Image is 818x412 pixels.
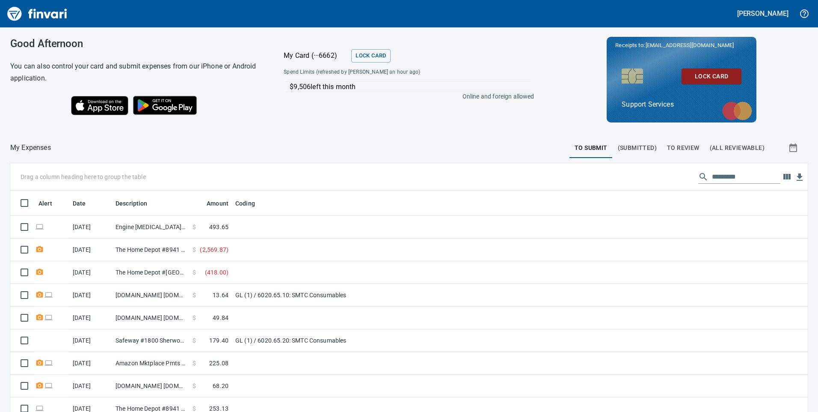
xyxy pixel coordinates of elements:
[44,292,53,298] span: Online transaction
[718,97,756,125] img: mastercard.svg
[688,71,735,82] span: Lock Card
[193,245,196,254] span: $
[5,3,69,24] img: Finvari
[10,143,51,153] p: My Expenses
[780,170,793,183] button: Choose columns to display
[209,336,228,345] span: 179.40
[209,359,228,367] span: 225.08
[196,198,228,209] span: Amount
[71,96,128,115] img: Download on the App Store
[737,9,788,18] h5: [PERSON_NAME]
[213,382,228,390] span: 68.20
[213,313,228,322] span: 49.84
[44,383,53,388] span: Online transaction
[710,143,765,153] span: (All Reviewable)
[284,51,348,61] p: My Card (···6662)
[69,216,112,239] td: [DATE]
[205,268,228,277] span: ( 418.00 )
[112,329,189,352] td: Safeway #1800 Sherwood OR
[35,315,44,320] span: Receipt Required
[112,284,189,307] td: [DOMAIN_NAME] [DOMAIN_NAME][URL] WA
[44,360,53,366] span: Online transaction
[213,291,228,299] span: 13.64
[10,60,262,84] h6: You can also control your card and submit expenses from our iPhone or Android application.
[69,375,112,397] td: [DATE]
[35,360,44,366] span: Receipt Required
[112,261,189,284] td: The Home Depot #[GEOGRAPHIC_DATA]
[284,68,476,77] span: Spend Limits (refreshed by [PERSON_NAME] an hour ago)
[69,261,112,284] td: [DATE]
[112,216,189,239] td: Engine [MEDICAL_DATA],Id Denver CO
[277,92,534,101] p: Online and foreign allowed
[116,198,159,209] span: Description
[209,223,228,231] span: 493.65
[193,223,196,231] span: $
[35,247,44,252] span: Receipt Required
[793,171,806,184] button: Download Table
[128,91,202,119] img: Get it on Google Play
[193,336,196,345] span: $
[645,41,735,49] span: [EMAIL_ADDRESS][DOMAIN_NAME]
[351,49,390,63] button: Lock Card
[112,375,189,397] td: [DOMAIN_NAME] [DOMAIN_NAME][URL] WA
[73,198,97,209] span: Date
[35,383,44,388] span: Receipt Required
[575,143,608,153] span: To Submit
[193,291,196,299] span: $
[10,38,262,50] h3: Good Afternoon
[207,198,228,209] span: Amount
[200,245,228,254] span: ( 2,569.87 )
[356,51,386,61] span: Lock Card
[193,268,196,277] span: $
[116,198,148,209] span: Description
[44,315,53,320] span: Online transaction
[112,307,189,329] td: [DOMAIN_NAME] [DOMAIN_NAME][URL] WA
[21,173,146,181] p: Drag a column heading here to group the table
[622,99,741,110] p: Support Services
[193,382,196,390] span: $
[69,307,112,329] td: [DATE]
[112,352,189,375] td: Amazon Mktplace Pmts [DOMAIN_NAME][URL] WA
[667,143,699,153] span: To Review
[39,198,63,209] span: Alert
[35,224,44,230] span: Online transaction
[618,143,657,153] span: (Submitted)
[69,329,112,352] td: [DATE]
[232,284,446,307] td: GL (1) / 6020.65.10: SMTC Consumables
[112,239,189,261] td: The Home Depot #8941 Nampa ID
[235,198,255,209] span: Coding
[69,284,112,307] td: [DATE]
[35,292,44,298] span: Receipt Required
[193,313,196,322] span: $
[73,198,86,209] span: Date
[235,198,266,209] span: Coding
[232,329,446,352] td: GL (1) / 6020.65.20: SMTC Consumables
[193,359,196,367] span: $
[35,406,44,411] span: Online transaction
[290,82,530,92] p: $9,506 left this month
[682,69,741,84] button: Lock Card
[39,198,52,209] span: Alert
[735,7,791,20] button: [PERSON_NAME]
[615,41,748,50] p: Receipts to:
[69,352,112,375] td: [DATE]
[35,269,44,275] span: Receipt Required
[10,143,51,153] nav: breadcrumb
[780,137,808,158] button: Show transactions within a particular date range
[69,239,112,261] td: [DATE]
